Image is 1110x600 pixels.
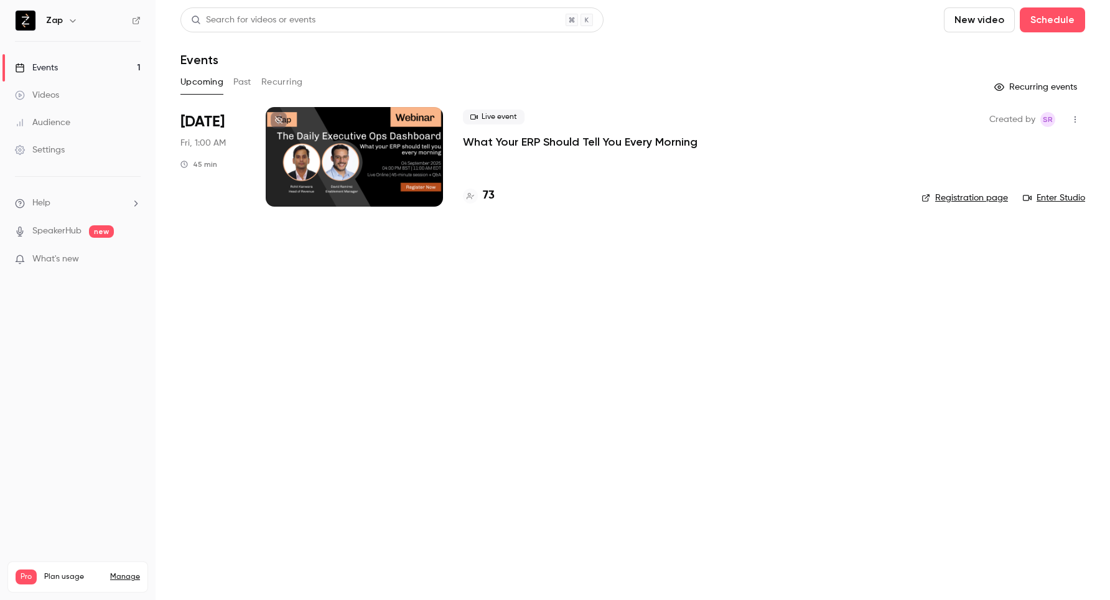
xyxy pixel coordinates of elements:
div: Events [15,62,58,74]
span: What's new [32,253,79,266]
iframe: Noticeable Trigger [126,254,141,265]
a: What Your ERP Should Tell You Every Morning [463,134,697,149]
button: Recurring events [989,77,1085,97]
a: Registration page [921,192,1008,204]
div: Settings [15,144,65,156]
span: Fri, 1:00 AM [180,137,226,149]
span: Live event [463,110,525,124]
h6: Zap [46,14,63,27]
div: Search for videos or events [191,14,315,27]
img: Zap [16,11,35,30]
button: New video [944,7,1015,32]
div: 45 min [180,159,217,169]
button: Schedule [1020,7,1085,32]
span: SR [1043,112,1053,127]
a: SpeakerHub [32,225,82,238]
a: Manage [110,572,140,582]
li: help-dropdown-opener [15,197,141,210]
span: new [89,225,114,238]
span: [DATE] [180,112,225,132]
span: Simon Ryan [1040,112,1055,127]
div: Videos [15,89,59,101]
span: Created by [989,112,1035,127]
button: Past [233,72,251,92]
span: Pro [16,570,37,584]
h1: Events [180,52,218,67]
div: Audience [15,116,70,129]
span: Plan usage [44,572,103,582]
button: Recurring [261,72,303,92]
h4: 73 [483,187,495,204]
span: Help [32,197,50,210]
a: 73 [463,187,495,204]
div: Sep 4 Thu, 4:00 PM (Europe/London) [180,107,246,207]
button: Upcoming [180,72,223,92]
a: Enter Studio [1023,192,1085,204]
